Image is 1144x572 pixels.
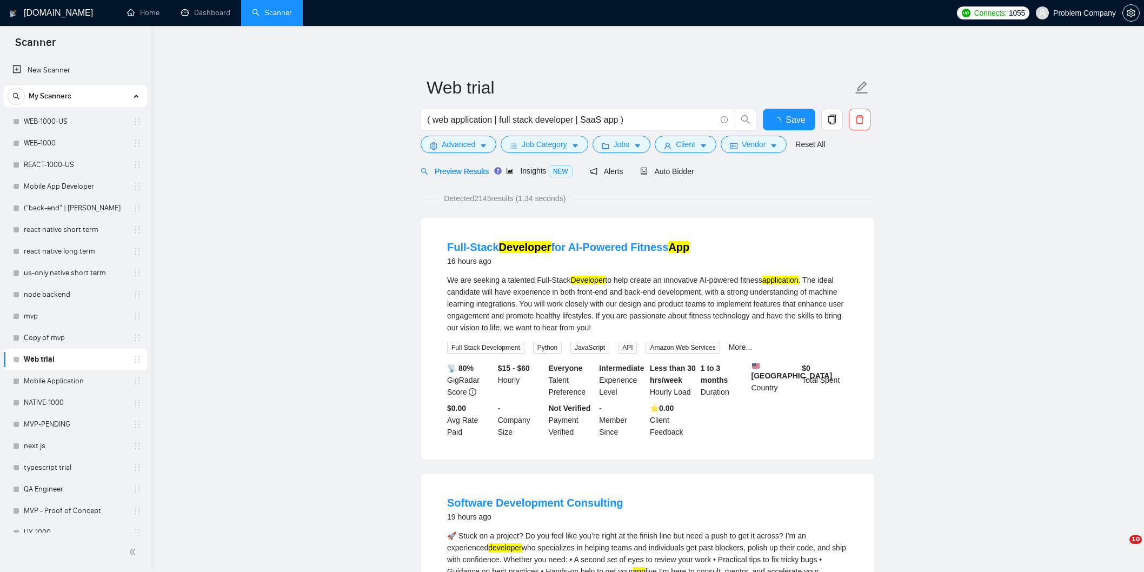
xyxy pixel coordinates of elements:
[24,457,127,478] a: typescript trial
[442,138,475,150] span: Advanced
[506,167,572,175] span: Insights
[762,276,799,284] mark: application
[752,362,760,370] img: 🇺🇸
[742,138,766,150] span: Vendor
[133,420,142,429] span: holder
[430,142,437,150] span: setting
[447,342,524,354] span: Full Stack Development
[498,404,501,413] b: -
[549,404,591,413] b: Not Verified
[634,142,641,150] span: caret-down
[133,377,142,385] span: holder
[849,109,870,130] button: delete
[8,92,24,100] span: search
[133,269,142,277] span: holder
[962,9,970,17] img: upwork-logo.png
[488,543,522,552] mark: developer
[655,136,716,153] button: userClientcaret-down
[664,142,671,150] span: user
[24,111,127,132] a: WEB-1000-US
[4,59,147,81] li: New Scanner
[24,522,127,543] a: UX-1000
[447,497,623,509] a: Software Development Consulting
[821,109,843,130] button: copy
[770,142,777,150] span: caret-down
[751,362,833,380] b: [GEOGRAPHIC_DATA]
[533,342,562,354] span: Python
[24,176,127,197] a: Mobile App Developer
[729,343,753,351] a: More...
[181,8,230,17] a: dashboardDashboard
[668,241,689,253] mark: App
[427,74,853,101] input: Scanner name...
[795,138,825,150] a: Reset All
[498,364,530,373] b: $15 - $60
[597,402,648,438] div: Member Since
[802,364,810,373] b: $ 0
[571,276,606,284] mark: Developer
[1129,535,1142,544] span: 10
[24,392,127,414] a: NATIVE-1000
[129,547,139,557] span: double-left
[602,142,609,150] span: folder
[133,204,142,212] span: holder
[1039,9,1046,17] span: user
[133,442,142,450] span: holder
[496,402,547,438] div: Company Size
[447,274,848,334] div: We are seeking a talented Full-Stack to help create an innovative AI-powered fitness . The ideal ...
[24,500,127,522] a: MVP - Proof of Concept
[699,362,749,398] div: Duration
[447,510,623,523] div: 19 hours ago
[447,255,689,268] div: 16 hours ago
[522,138,567,150] span: Job Category
[496,362,547,398] div: Hourly
[133,117,142,126] span: holder
[24,284,127,305] a: node backend
[1107,535,1133,561] iframe: Intercom live chat
[252,8,292,17] a: searchScanner
[133,507,142,515] span: holder
[735,115,756,124] span: search
[549,364,583,373] b: Everyone
[24,197,127,219] a: ("back-end" | [PERSON_NAME]
[1123,9,1139,17] span: setting
[447,404,466,413] b: $0.00
[721,136,787,153] button: idcardVendorcaret-down
[800,362,850,398] div: Total Spent
[24,219,127,241] a: react native short term
[480,142,487,150] span: caret-down
[599,364,644,373] b: Intermediate
[133,182,142,191] span: holder
[590,167,623,176] span: Alerts
[493,166,503,176] div: Tooltip anchor
[499,241,551,253] mark: Developer
[700,142,707,150] span: caret-down
[8,88,25,105] button: search
[133,334,142,342] span: holder
[133,485,142,494] span: holder
[133,528,142,537] span: holder
[24,305,127,327] a: mvp
[447,364,474,373] b: 📡 80%
[701,364,728,384] b: 1 to 3 months
[822,115,842,124] span: copy
[9,5,17,22] img: logo
[1122,9,1140,17] a: setting
[855,81,869,95] span: edit
[133,225,142,234] span: holder
[735,109,756,130] button: search
[640,168,648,175] span: robot
[549,165,573,177] span: NEW
[447,241,689,253] a: Full-StackDeveloperfor AI-Powered FitnessApp
[24,478,127,500] a: QA Engineer
[445,362,496,398] div: GigRadar Score
[24,370,127,392] a: Mobile Application
[593,136,651,153] button: folderJobscaret-down
[133,290,142,299] span: holder
[773,117,786,125] span: loading
[614,138,630,150] span: Jobs
[421,136,496,153] button: settingAdvancedcaret-down
[427,113,716,127] input: Search Freelance Jobs...
[547,362,597,398] div: Talent Preference
[133,161,142,169] span: holder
